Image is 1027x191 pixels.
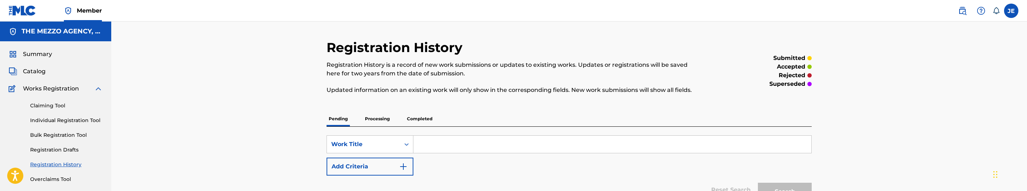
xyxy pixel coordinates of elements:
p: rejected [779,71,805,80]
p: Completed [405,111,435,126]
a: Overclaims Tool [30,176,103,183]
a: Registration Drafts [30,146,103,154]
img: Works Registration [9,84,18,93]
a: CatalogCatalog [9,67,46,76]
img: Accounts [9,27,17,36]
a: Individual Registration Tool [30,117,103,124]
div: Notifications [993,7,1000,14]
p: Registration History is a record of new work submissions or updates to existing works. Updates or... [327,61,700,78]
a: Claiming Tool [30,102,103,110]
p: superseded [769,80,805,88]
img: expand [94,84,103,93]
div: Work Title [331,140,396,149]
a: Bulk Registration Tool [30,131,103,139]
span: Summary [23,50,52,59]
span: Works Registration [23,84,79,93]
img: help [977,6,985,15]
h2: Registration History [327,39,466,56]
span: Catalog [23,67,46,76]
p: accepted [777,62,805,71]
img: search [958,6,967,15]
img: MLC Logo [9,5,36,16]
h5: THE MEZZO AGENCY, LLC [22,27,103,36]
a: SummarySummary [9,50,52,59]
a: Public Search [955,4,970,18]
iframe: Resource Center [1007,106,1027,164]
img: 9d2ae6d4665cec9f34b9.svg [399,162,408,171]
p: Pending [327,111,350,126]
div: Help [974,4,988,18]
p: Processing [363,111,392,126]
button: Add Criteria [327,158,413,176]
p: Updated information on an existing work will only show in the corresponding fields. New work subm... [327,86,700,94]
p: submitted [773,54,805,62]
img: Summary [9,50,17,59]
img: Catalog [9,67,17,76]
iframe: Chat Widget [991,157,1027,191]
div: User Menu [1004,4,1018,18]
img: Top Rightsholder [64,6,72,15]
div: Drag [993,164,998,185]
a: Registration History [30,161,103,168]
span: Member [77,6,102,15]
